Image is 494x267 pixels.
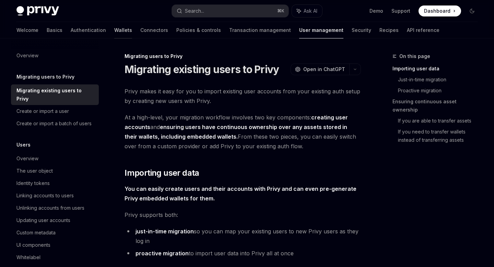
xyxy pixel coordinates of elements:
[16,154,38,163] div: Overview
[176,22,221,38] a: Policies & controls
[277,8,284,14] span: ⌘ K
[419,5,461,16] a: Dashboard
[125,63,279,76] h1: Migrating existing users to Privy
[16,141,31,149] h5: Users
[125,53,361,60] div: Migrating users to Privy
[125,167,199,178] span: Importing user data
[299,22,343,38] a: User management
[172,5,288,17] button: Search...⌘K
[391,8,410,14] a: Support
[398,115,483,126] a: If you are able to transfer assets
[16,119,92,128] div: Create or import a batch of users
[11,251,99,264] a: Whitelabel
[11,165,99,177] a: The user object
[114,22,132,38] a: Wallets
[125,248,361,258] li: to import user data into Privy all at once
[71,22,106,38] a: Authentication
[392,96,483,115] a: Ensuring continuous asset ownership
[125,227,361,246] li: so you can map your existing users to new Privy users as they log in
[352,22,371,38] a: Security
[11,189,99,202] a: Linking accounts to users
[398,126,483,146] a: If you need to transfer wallets instead of transferring assets
[125,185,356,202] strong: You can easily create users and their accounts with Privy and can even pre-generate Privy embedde...
[47,22,62,38] a: Basics
[11,152,99,165] a: Overview
[125,210,361,220] span: Privy supports both:
[379,22,399,38] a: Recipes
[16,167,53,175] div: The user object
[292,5,322,17] button: Ask AI
[16,216,70,224] div: Updating user accounts
[125,86,361,106] span: Privy makes it easy for you to import existing user accounts from your existing auth setup by cre...
[16,229,56,237] div: Custom metadata
[291,63,349,75] button: Open in ChatGPT
[11,105,99,117] a: Create or import a user
[16,179,50,187] div: Identity tokens
[16,6,59,16] img: dark logo
[185,7,204,15] div: Search...
[16,73,74,81] h5: Migrating users to Privy
[125,113,361,151] span: At a high-level, your migration workflow involves two key components: and From these two pieces, ...
[11,227,99,239] a: Custom metadata
[16,191,74,200] div: Linking accounts to users
[407,22,439,38] a: API reference
[140,22,168,38] a: Connectors
[392,63,483,74] a: Importing user data
[136,250,189,257] a: proactive migration
[16,241,50,249] div: UI components
[11,84,99,105] a: Migrating existing users to Privy
[369,8,383,14] a: Demo
[16,51,38,60] div: Overview
[304,8,317,14] span: Ask AI
[11,177,99,189] a: Identity tokens
[16,204,84,212] div: Unlinking accounts from users
[424,8,450,14] span: Dashboard
[136,228,194,235] a: just-in-time migration
[16,22,38,38] a: Welcome
[125,124,347,140] strong: ensuring users have continuous ownership over any assets stored in their wallets, including embed...
[11,202,99,214] a: Unlinking accounts from users
[11,239,99,251] a: UI components
[398,74,483,85] a: Just-in-time migration
[16,86,95,103] div: Migrating existing users to Privy
[11,117,99,130] a: Create or import a batch of users
[467,5,478,16] button: Toggle dark mode
[16,253,40,262] div: Whitelabel
[11,49,99,62] a: Overview
[398,85,483,96] a: Proactive migration
[229,22,291,38] a: Transaction management
[11,214,99,227] a: Updating user accounts
[399,52,430,60] span: On this page
[16,107,69,115] div: Create or import a user
[303,66,345,73] span: Open in ChatGPT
